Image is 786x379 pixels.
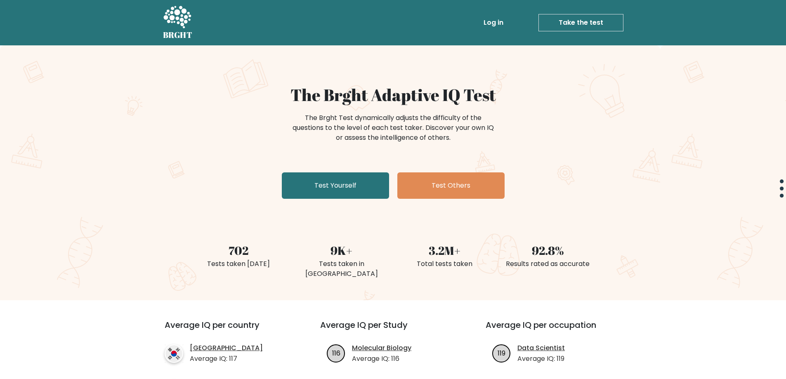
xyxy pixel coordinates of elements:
div: 9K+ [295,242,388,259]
p: Average IQ: 116 [352,354,411,364]
a: BRGHT [163,3,193,42]
p: Average IQ: 119 [517,354,565,364]
a: Test Yourself [282,172,389,199]
div: 3.2M+ [398,242,491,259]
h3: Average IQ per Study [320,320,466,340]
a: [GEOGRAPHIC_DATA] [190,343,263,353]
a: Take the test [538,14,623,31]
div: Tests taken [DATE] [192,259,285,269]
h1: The Brght Adaptive IQ Test [192,85,595,105]
div: Total tests taken [398,259,491,269]
a: Data Scientist [517,343,565,353]
div: The Brght Test dynamically adjusts the difficulty of the questions to the level of each test take... [290,113,496,143]
a: Molecular Biology [352,343,411,353]
text: 116 [332,348,340,358]
div: 702 [192,242,285,259]
a: Test Others [397,172,505,199]
text: 119 [498,348,505,358]
h3: Average IQ per country [165,320,290,340]
a: Log in [480,14,507,31]
div: Tests taken in [GEOGRAPHIC_DATA] [295,259,388,279]
h5: BRGHT [163,30,193,40]
div: Results rated as accurate [501,259,595,269]
p: Average IQ: 117 [190,354,263,364]
div: 92.8% [501,242,595,259]
h3: Average IQ per occupation [486,320,631,340]
img: country [165,344,183,363]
